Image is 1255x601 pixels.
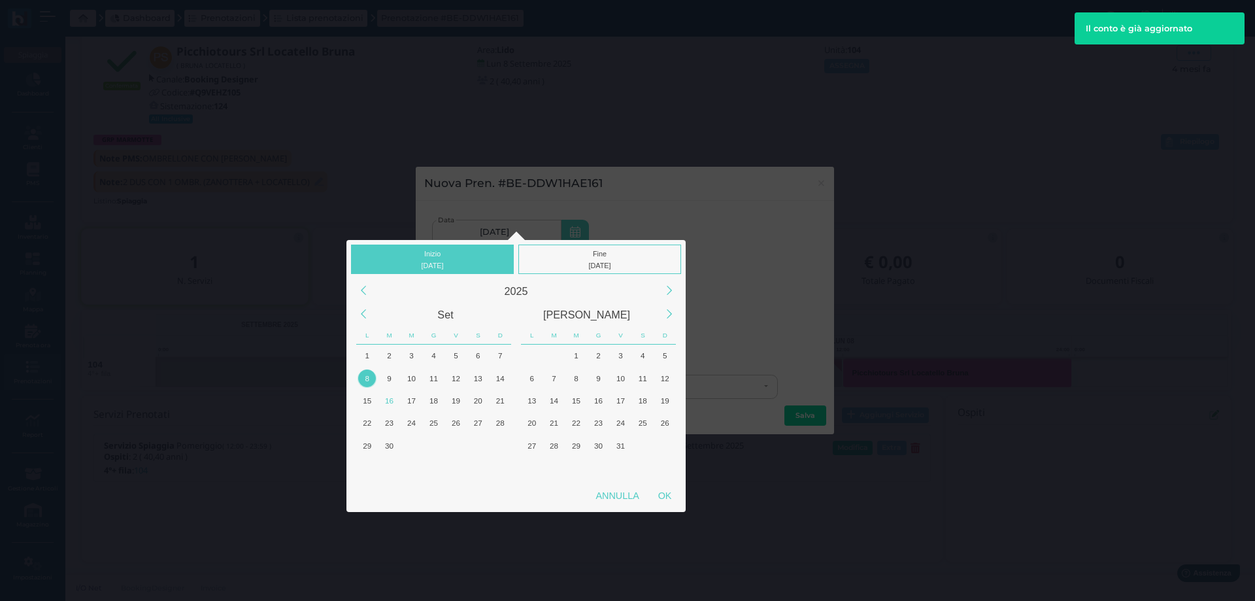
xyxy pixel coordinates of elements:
[565,434,588,456] div: Mercoledì, Ottobre 29
[423,456,445,479] div: Giovedì, Ottobre 9
[356,389,378,411] div: Lunedì, Settembre 15
[631,412,654,434] div: Sabato, Ottobre 25
[590,437,607,455] div: 30
[423,367,445,389] div: Giovedì, Settembre 11
[378,412,401,434] div: Martedì, Settembre 23
[612,414,629,432] div: 24
[444,434,467,456] div: Venerdì, Ottobre 3
[588,389,610,411] div: Giovedì, Ottobre 16
[648,484,681,507] div: OK
[543,434,565,456] div: Martedì, Ottobre 28
[467,367,489,389] div: Sabato, Settembre 13
[656,347,674,364] div: 5
[489,389,511,411] div: Domenica, Settembre 21
[444,367,467,389] div: Venerdì, Settembre 12
[425,414,443,432] div: 25
[492,414,509,432] div: 28
[655,277,683,305] div: Next Year
[543,456,565,479] div: Martedì, Novembre 4
[567,347,585,364] div: 1
[467,412,489,434] div: Sabato, Settembre 27
[423,434,445,456] div: Giovedì, Ottobre 2
[444,412,467,434] div: Venerdì, Settembre 26
[492,369,509,387] div: 14
[445,326,467,345] div: Venerdì
[521,434,543,456] div: Lunedì, Ottobre 27
[609,345,631,367] div: Venerdì, Ottobre 3
[543,345,565,367] div: Martedì, Settembre 30
[656,414,674,432] div: 26
[447,414,465,432] div: 26
[523,437,541,455] div: 27
[545,369,563,387] div: 7
[358,437,376,455] div: 29
[467,326,489,345] div: Sabato
[588,345,610,367] div: Giovedì, Ottobre 2
[356,326,378,345] div: Lunedì
[403,347,420,364] div: 3
[634,392,652,409] div: 18
[358,347,376,364] div: 1
[654,345,676,367] div: Domenica, Ottobre 5
[358,369,376,387] div: 8
[656,392,674,409] div: 19
[655,300,683,328] div: Next Month
[521,326,543,345] div: Lunedì
[358,414,376,432] div: 22
[425,369,443,387] div: 11
[423,326,445,345] div: Giovedì
[375,303,516,326] div: Settembre
[469,369,487,387] div: 13
[39,10,86,20] span: Assistenza
[656,369,674,387] div: 12
[631,345,654,367] div: Sabato, Ottobre 4
[565,389,588,411] div: Mercoledì, Ottobre 15
[423,345,445,367] div: Giovedì, Settembre 4
[375,279,658,303] div: 2025
[631,367,654,389] div: Sabato, Ottobre 11
[521,456,543,479] div: Lunedì, Novembre 3
[654,434,676,456] div: Domenica, Novembre 2
[444,456,467,479] div: Venerdì, Ottobre 10
[467,434,489,456] div: Sabato, Ottobre 4
[634,414,652,432] div: 25
[631,456,654,479] div: Sabato, Novembre 8
[634,347,652,364] div: 4
[521,412,543,434] div: Lunedì, Ottobre 20
[590,392,607,409] div: 16
[609,412,631,434] div: Venerdì, Ottobre 24
[590,347,607,364] div: 2
[401,345,423,367] div: Mercoledì, Settembre 3
[401,456,423,479] div: Mercoledì, Ottobre 8
[654,389,676,411] div: Domenica, Ottobre 19
[565,412,588,434] div: Mercoledì, Ottobre 22
[378,456,401,479] div: Martedì, Ottobre 7
[425,392,443,409] div: 18
[543,389,565,411] div: Martedì, Ottobre 14
[492,392,509,409] div: 21
[489,367,511,389] div: Domenica, Settembre 14
[380,347,398,364] div: 2
[378,326,401,345] div: Martedì
[567,437,585,455] div: 29
[523,369,541,387] div: 6
[467,389,489,411] div: Sabato, Settembre 20
[447,392,465,409] div: 19
[356,412,378,434] div: Lunedì, Settembre 22
[543,367,565,389] div: Martedì, Ottobre 7
[609,434,631,456] div: Venerdì, Ottobre 31
[378,434,401,456] div: Martedì, Settembre 30
[634,369,652,387] div: 11
[588,412,610,434] div: Giovedì, Ottobre 23
[378,367,401,389] div: Martedì, Settembre 9
[610,326,632,345] div: Venerdì
[654,412,676,434] div: Domenica, Ottobre 26
[489,326,511,345] div: Domenica
[521,367,543,389] div: Lunedì, Ottobre 6
[612,392,629,409] div: 17
[467,345,489,367] div: Sabato, Settembre 6
[521,345,543,367] div: Lunedì, Settembre 29
[401,326,423,345] div: Mercoledì
[469,347,487,364] div: 6
[349,277,377,305] div: Previous Year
